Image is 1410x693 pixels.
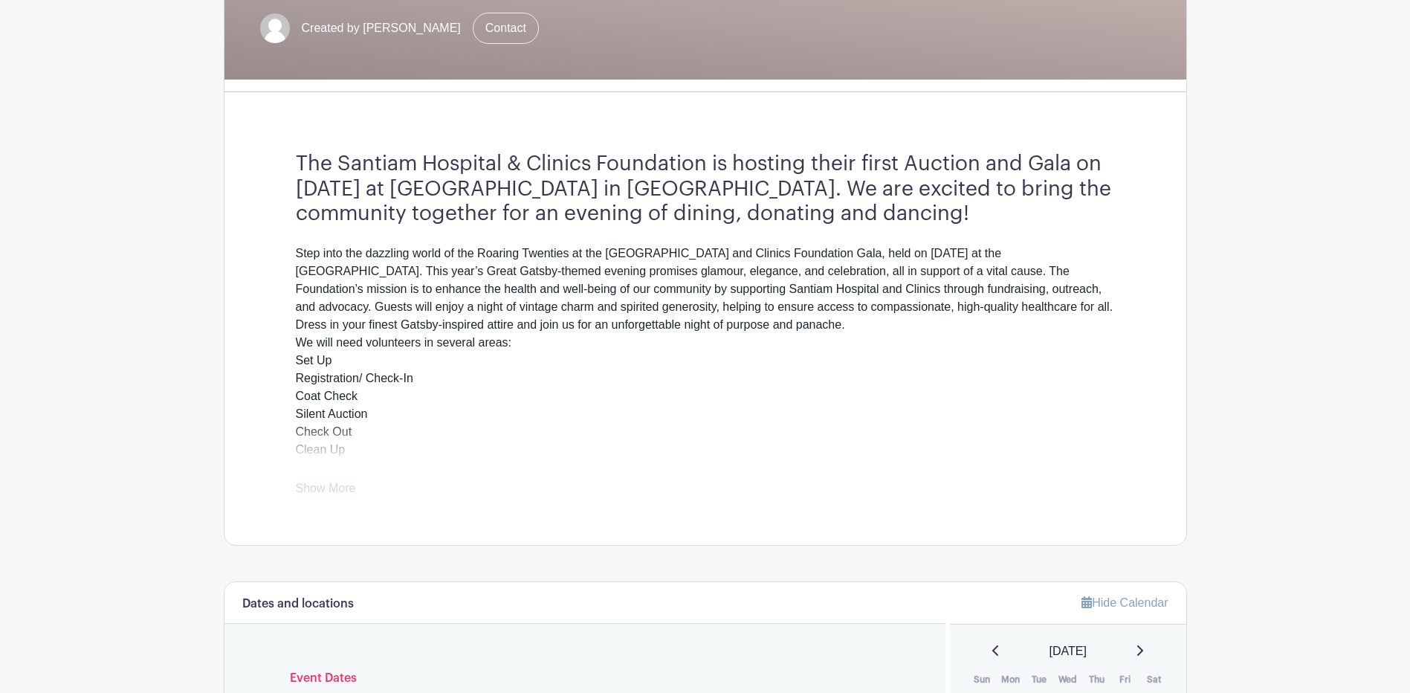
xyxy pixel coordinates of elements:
[1081,596,1168,609] a: Hide Calendar
[296,152,1115,227] h3: The Santiam Hospital & Clinics Foundation is hosting their first Auction and Gala on [DATE] at [G...
[1139,672,1168,687] th: Sat
[296,245,1115,494] div: Step into the dazzling world of the Roaring Twenties at the [GEOGRAPHIC_DATA] and Clinics Foundat...
[1050,642,1087,660] span: [DATE]
[302,19,461,37] span: Created by [PERSON_NAME]
[260,13,290,43] img: default-ce2991bfa6775e67f084385cd625a349d9dcbb7a52a09fb2fda1e96e2d18dcdb.png
[1025,672,1054,687] th: Tue
[1054,672,1083,687] th: Wed
[1111,672,1140,687] th: Fri
[296,482,356,500] a: Show More
[968,672,997,687] th: Sun
[278,671,893,686] h6: Event Dates
[242,597,354,611] h6: Dates and locations
[997,672,1026,687] th: Mon
[1082,672,1111,687] th: Thu
[473,13,539,44] a: Contact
